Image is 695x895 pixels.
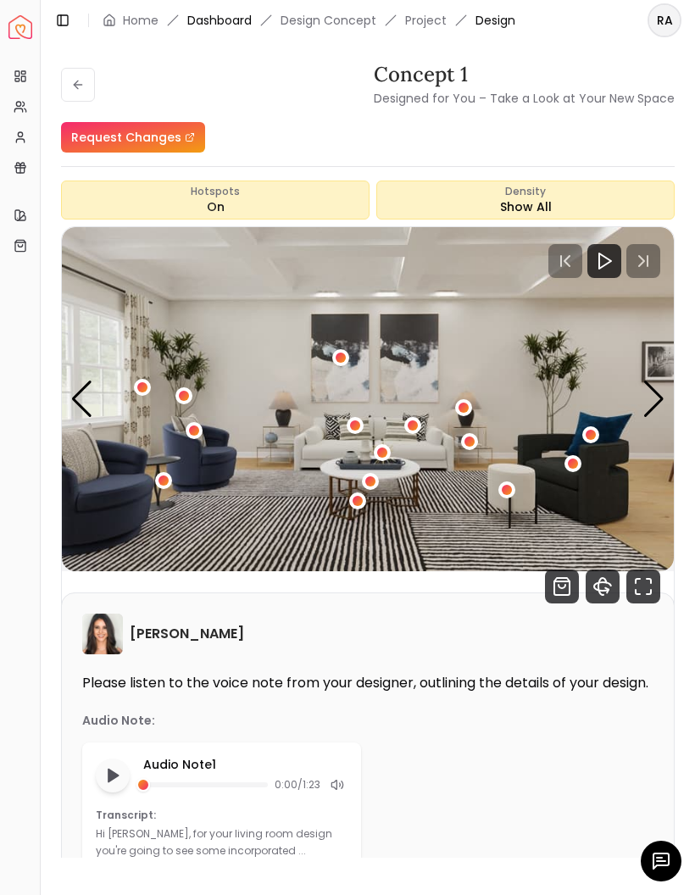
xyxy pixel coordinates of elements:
[648,3,681,37] button: RA
[61,122,205,153] a: Request Changes
[96,826,332,858] p: Hi [PERSON_NAME], for your living room design you're going to see some incorporated ...
[594,251,614,271] svg: Play
[642,381,665,418] div: Next slide
[130,624,244,644] h6: [PERSON_NAME]
[281,12,376,29] li: Design Concept
[82,675,653,692] p: Please listen to the voice note from your designer, outlining the details of your design.
[8,15,32,39] a: Spacejoy
[96,809,347,822] p: Transcript:
[61,181,370,220] button: HotspotsOn
[626,570,660,603] svg: Fullscreen
[96,759,130,792] button: Play audio note
[62,227,674,571] img: Design Render 1
[327,775,347,795] div: Mute audio
[103,12,515,29] nav: breadcrumb
[62,227,674,571] div: Carousel
[545,570,579,603] svg: Shop Products from this design
[123,12,158,29] a: Home
[82,712,155,729] p: Audio Note:
[374,61,675,88] h3: concept 1
[505,185,546,198] span: Density
[8,15,32,39] img: Spacejoy Logo
[191,185,240,198] span: Hotspots
[405,12,447,29] a: Project
[475,12,515,29] span: Design
[187,12,252,29] a: Dashboard
[70,381,93,418] div: Previous slide
[62,227,674,571] div: 1 / 5
[82,614,123,654] img: Angela Amore
[586,570,620,603] svg: 360 View
[376,181,675,220] div: Show All
[143,756,347,773] p: Audio Note 1
[275,778,320,792] span: 0:00 / 1:23
[374,90,675,107] small: Designed for You – Take a Look at Your New Space
[649,5,680,36] span: RA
